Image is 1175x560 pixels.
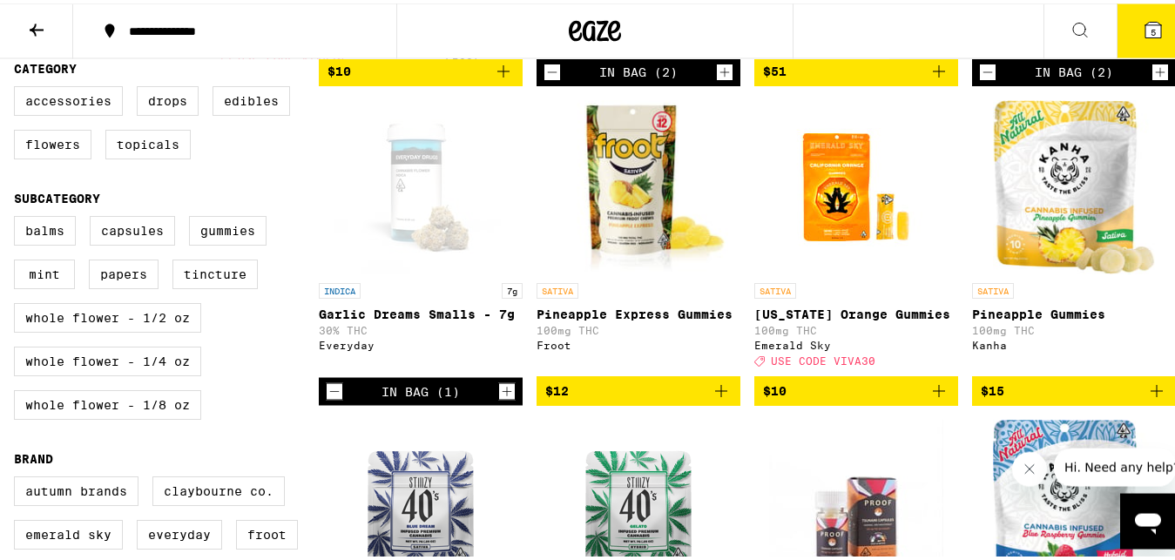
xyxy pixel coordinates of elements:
[319,336,523,347] div: Everyday
[544,60,561,78] button: Decrement
[319,304,523,318] p: Garlic Dreams Smalls - 7g
[769,97,943,271] img: Emerald Sky - California Orange Gummies
[754,53,958,83] button: Add to bag
[236,516,298,546] label: Froot
[502,280,523,295] p: 7g
[137,83,199,112] label: Drops
[319,53,523,83] button: Add to bag
[537,280,578,295] p: SATIVA
[89,256,159,286] label: Papers
[319,97,523,374] a: Open page for Garlic Dreams Smalls - 7g from Everyday
[716,60,733,78] button: Increment
[319,321,523,333] p: 30% THC
[137,516,222,546] label: Everyday
[771,353,875,364] span: USE CODE VIVA30
[14,188,100,202] legend: Subcategory
[382,381,460,395] div: In Bag (1)
[754,280,796,295] p: SATIVA
[537,373,740,402] button: Add to bag
[319,280,361,295] p: INDICA
[10,12,125,26] span: Hi. Need any help?
[972,280,1014,295] p: SATIVA
[90,213,175,242] label: Capsules
[545,381,569,395] span: $12
[14,343,201,373] label: Whole Flower - 1/4 oz
[763,381,787,395] span: $10
[537,304,740,318] p: Pineapple Express Gummies
[981,381,1004,395] span: $15
[763,61,787,75] span: $51
[189,213,267,242] label: Gummies
[498,380,516,397] button: Increment
[754,97,958,372] a: Open page for California Orange Gummies from Emerald Sky
[14,256,75,286] label: Mint
[1035,62,1113,76] div: In Bag (2)
[754,336,958,347] div: Emerald Sky
[152,473,285,503] label: Claybourne Co.
[754,321,958,333] p: 100mg THC
[14,126,91,156] label: Flowers
[754,304,958,318] p: [US_STATE] Orange Gummies
[1012,449,1047,483] iframe: Close message
[754,373,958,402] button: Add to bag
[14,83,123,112] label: Accessories
[537,97,740,372] a: Open page for Pineapple Express Gummies from Froot
[549,97,727,271] img: Froot - Pineapple Express Gummies
[14,58,77,72] legend: Category
[105,126,191,156] label: Topicals
[14,387,201,416] label: Whole Flower - 1/8 oz
[14,213,76,242] label: Balms
[1151,60,1169,78] button: Increment
[14,473,138,503] label: Autumn Brands
[1151,24,1156,34] span: 5
[537,321,740,333] p: 100mg THC
[599,62,678,76] div: In Bag (2)
[213,83,290,112] label: Edibles
[14,300,201,329] label: Whole Flower - 1/2 oz
[172,256,258,286] label: Tincture
[979,60,996,78] button: Decrement
[14,449,53,462] legend: Brand
[326,380,343,397] button: Decrement
[993,97,1156,271] img: Kanha - Pineapple Gummies
[537,336,740,347] div: Froot
[328,61,351,75] span: $10
[14,516,123,546] label: Emerald Sky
